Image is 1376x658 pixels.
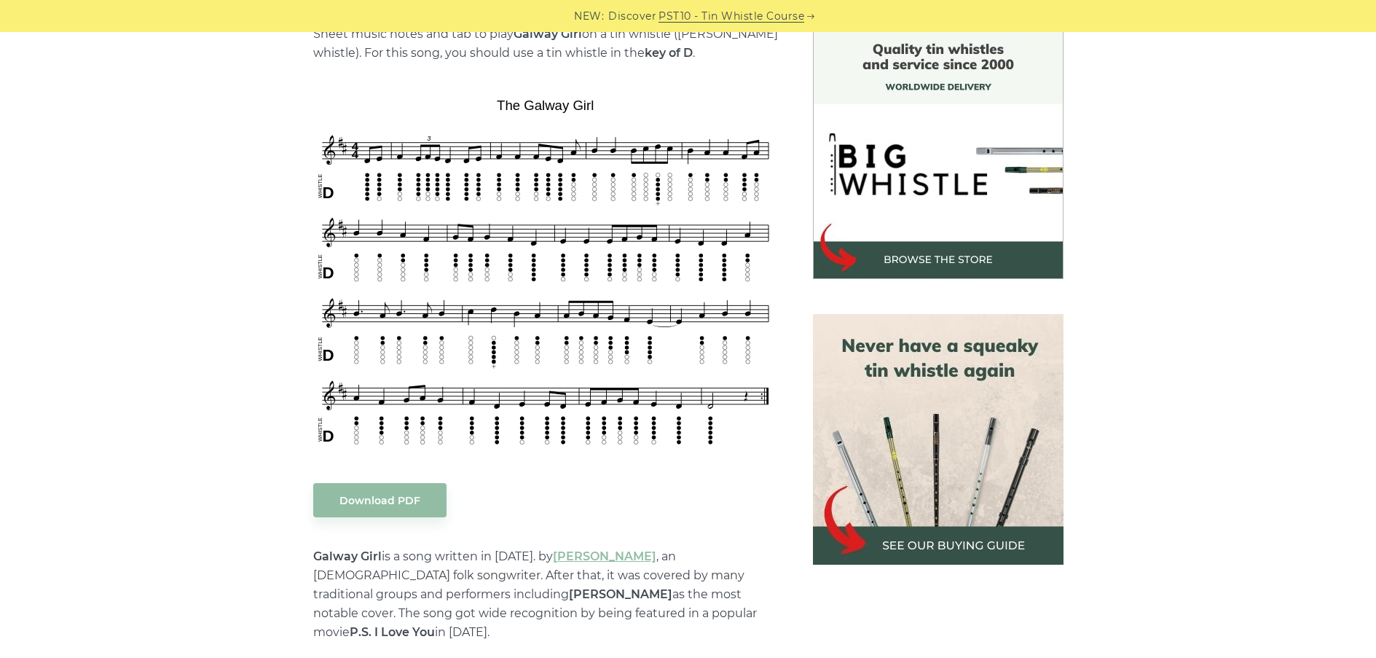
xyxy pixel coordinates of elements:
strong: Galway Girl [514,27,582,41]
span: NEW: [574,8,604,25]
p: is a song written in [DATE]. by , an [DEMOGRAPHIC_DATA] folk songwriter. After that, it was cover... [313,547,778,642]
img: The Galway Girl Tin Whistle Tab & Sheet Music [313,93,778,454]
span: Discover [608,8,656,25]
img: BigWhistle Tin Whistle Store [813,28,1064,279]
p: Sheet music notes and tab to play on a tin whistle ([PERSON_NAME] whistle). For this song, you sh... [313,25,778,63]
img: tin whistle buying guide [813,314,1064,565]
strong: key of D [645,46,693,60]
strong: P.S. I Love You [350,625,435,639]
a: Download PDF [313,483,447,517]
strong: [PERSON_NAME] [569,587,672,601]
a: [PERSON_NAME] [553,549,656,563]
a: PST10 - Tin Whistle Course [658,8,804,25]
strong: Galway Girl [313,549,382,563]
